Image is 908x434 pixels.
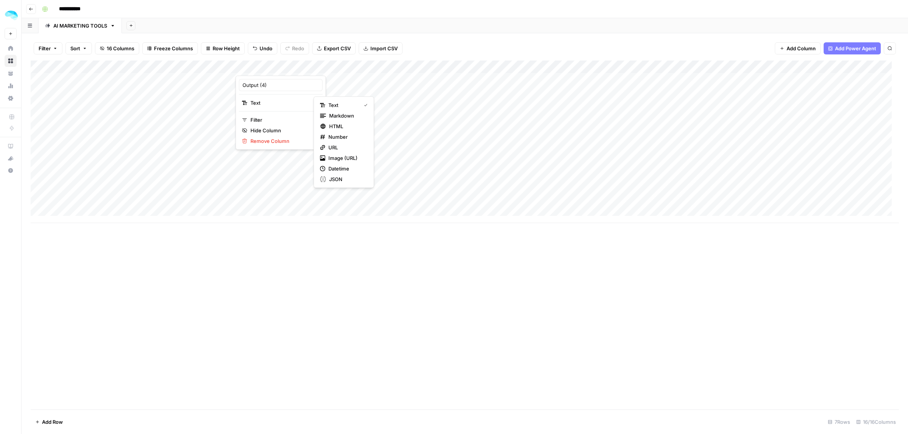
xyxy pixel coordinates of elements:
span: URL [328,144,365,151]
span: Image (URL) [328,154,365,162]
span: Text [250,99,309,107]
span: Datetime [328,165,365,172]
span: JSON [329,175,365,183]
span: Markdown [329,112,365,119]
span: Number [328,133,365,141]
span: Text [328,101,358,109]
span: HTML [329,122,365,130]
